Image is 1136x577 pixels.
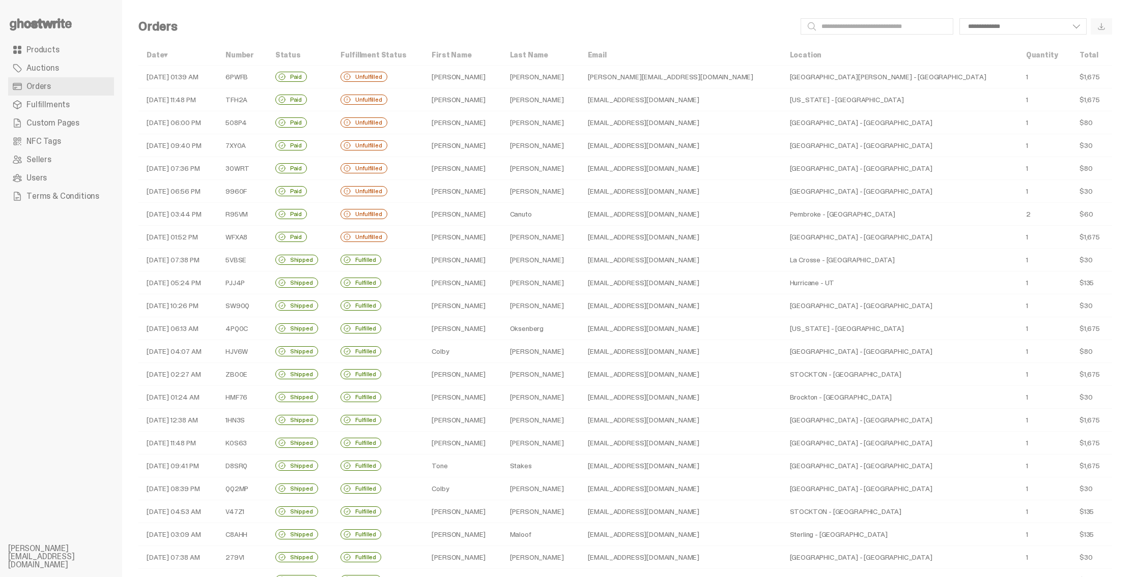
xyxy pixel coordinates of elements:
div: Fulfilled [340,438,381,448]
td: [PERSON_NAME] [423,317,501,340]
div: STOCKTON - [GEOGRAPHIC_DATA] [790,370,1010,378]
td: [DATE] 01:39 AM [138,66,217,88]
th: Fulfillment Status [332,45,423,66]
a: Terms & Conditions [8,187,114,205]
td: [PERSON_NAME] [423,180,501,203]
tr: [DATE] 07:38 PM 5VBSE Shipped Fulfilled [PERSON_NAME][PERSON_NAME] [EMAIL_ADDRESS][DOMAIN_NAME] L... [138,249,1112,271]
td: [EMAIL_ADDRESS][DOMAIN_NAME] [580,409,782,432]
td: [PERSON_NAME] [423,66,501,88]
div: Unfulfilled [340,163,387,173]
td: [PERSON_NAME] [502,180,580,203]
td: $1,675 [1071,317,1112,340]
div: Fulfilled [340,392,381,402]
td: [PERSON_NAME] [502,340,580,363]
td: [PERSON_NAME] [502,477,580,500]
td: $1,675 [1071,432,1112,454]
td: [PERSON_NAME] [423,88,501,111]
span: ▾ [164,50,167,59]
td: $1,675 [1071,66,1112,88]
td: [PERSON_NAME] [423,134,501,157]
td: $1,675 [1071,363,1112,386]
div: Pembroke - [GEOGRAPHIC_DATA] [790,210,1010,218]
td: $1,675 [1071,409,1112,432]
td: QQ2MP [217,477,267,500]
td: $135 [1071,271,1112,294]
td: [EMAIL_ADDRESS][DOMAIN_NAME] [580,432,782,454]
td: [EMAIL_ADDRESS][DOMAIN_NAME] [580,523,782,546]
tr: [DATE] 07:36 PM 30WRT Paid Unfulfilled [PERSON_NAME][PERSON_NAME] [EMAIL_ADDRESS][DOMAIN_NAME] [G... [138,157,1112,180]
td: [PERSON_NAME] [502,111,580,134]
td: [DATE] 07:38 PM [138,249,217,271]
td: $80 [1071,157,1112,180]
td: $1,675 [1071,226,1112,249]
div: Shipped [275,346,318,356]
div: [GEOGRAPHIC_DATA][PERSON_NAME] - [GEOGRAPHIC_DATA] [790,73,1010,81]
td: $1,675 [1071,88,1112,111]
td: [PERSON_NAME] [423,523,501,546]
td: [DATE] 06:00 PM [138,111,217,134]
div: Shipped [275,369,318,379]
td: $30 [1071,134,1112,157]
td: [PERSON_NAME] [502,500,580,523]
div: [GEOGRAPHIC_DATA] - [GEOGRAPHIC_DATA] [790,233,1010,241]
td: [PERSON_NAME][EMAIL_ADDRESS][DOMAIN_NAME] [580,66,782,88]
td: $80 [1071,340,1112,363]
div: Fulfilled [340,278,381,288]
td: $1,675 [1071,454,1112,477]
td: 508P4 [217,111,267,134]
td: SW90Q [217,294,267,317]
div: Fulfilled [340,529,381,539]
td: V47Z1 [217,500,267,523]
td: 1 [1018,500,1071,523]
th: Email [580,45,782,66]
td: 1 [1018,363,1071,386]
td: 1 [1018,88,1071,111]
div: Shipped [275,552,318,562]
td: 1 [1018,340,1071,363]
a: Custom Pages [8,114,114,132]
tr: [DATE] 11:48 PM K0S63 Shipped Fulfilled [PERSON_NAME][PERSON_NAME] [EMAIL_ADDRESS][DOMAIN_NAME] [... [138,432,1112,454]
td: 9960F [217,180,267,203]
td: [DATE] 08:39 PM [138,477,217,500]
a: Products [8,41,114,59]
td: [DATE] 01:24 AM [138,386,217,409]
td: [DATE] 06:56 PM [138,180,217,203]
div: Fulfilled [340,323,381,333]
td: [DATE] 02:27 AM [138,363,217,386]
td: $135 [1071,500,1112,523]
td: [PERSON_NAME] [502,249,580,271]
td: [EMAIL_ADDRESS][DOMAIN_NAME] [580,271,782,294]
a: NFC Tags [8,132,114,150]
td: 2 [1018,203,1071,226]
td: $60 [1071,203,1112,226]
div: Unfulfilled [340,95,387,105]
td: PJJ4P [217,271,267,294]
div: [GEOGRAPHIC_DATA] - [GEOGRAPHIC_DATA] [790,439,1010,447]
tr: [DATE] 09:40 PM 7XY0A Paid Unfulfilled [PERSON_NAME][PERSON_NAME] [EMAIL_ADDRESS][DOMAIN_NAME] [G... [138,134,1112,157]
td: 1 [1018,317,1071,340]
div: Fulfilled [340,415,381,425]
td: [PERSON_NAME] [423,363,501,386]
span: Custom Pages [26,119,79,127]
td: [PERSON_NAME] [502,226,580,249]
td: R95VM [217,203,267,226]
div: Fulfilled [340,369,381,379]
tr: [DATE] 06:13 AM 4PQ0C Shipped Fulfilled [PERSON_NAME]Oksenberg [EMAIL_ADDRESS][DOMAIN_NAME] [US_S... [138,317,1112,340]
div: Paid [275,209,307,219]
div: Fulfilled [340,552,381,562]
tr: [DATE] 08:39 PM QQ2MP Shipped Fulfilled Colby[PERSON_NAME] [EMAIL_ADDRESS][DOMAIN_NAME] [GEOGRAPH... [138,477,1112,500]
td: 1 [1018,386,1071,409]
td: Tone [423,454,501,477]
th: Number [217,45,267,66]
div: Paid [275,163,307,173]
td: [DATE] 07:38 AM [138,546,217,569]
a: Fulfillments [8,96,114,114]
tr: [DATE] 12:38 AM 1HN3S Shipped Fulfilled [PERSON_NAME][PERSON_NAME] [EMAIL_ADDRESS][DOMAIN_NAME] [... [138,409,1112,432]
td: [PERSON_NAME] [502,363,580,386]
td: [EMAIL_ADDRESS][DOMAIN_NAME] [580,88,782,111]
div: Shipped [275,323,318,333]
tr: [DATE] 01:24 AM HMF76 Shipped Fulfilled [PERSON_NAME][PERSON_NAME] [EMAIL_ADDRESS][DOMAIN_NAME] B... [138,386,1112,409]
span: Users [26,174,47,182]
a: Date▾ [147,50,167,59]
td: 1 [1018,134,1071,157]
